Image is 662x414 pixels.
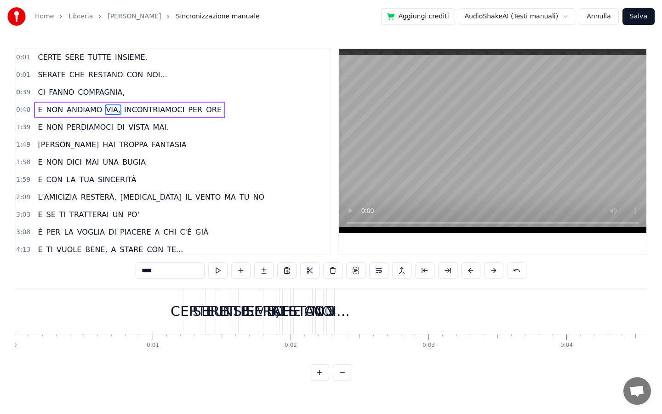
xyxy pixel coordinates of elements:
[46,104,64,115] span: NON
[114,52,148,63] span: INSIEME,
[16,123,30,132] span: 1:39
[16,140,30,149] span: 1:49
[146,244,164,255] span: CON
[205,301,249,322] div: TUTTE
[46,157,64,167] span: NON
[46,244,54,255] span: TI
[16,88,30,97] span: 0:39
[179,227,193,237] span: C'È
[58,209,67,220] span: TI
[121,157,147,167] span: BUGIA
[37,139,100,150] span: [PERSON_NAME]
[381,8,455,25] button: Aggiungi crediti
[219,301,280,322] div: INSIEME,
[270,301,335,322] div: RESTANO
[119,227,152,237] span: PIACERE
[77,87,126,98] span: COMPAGNIA,
[118,139,149,150] span: TROPPA
[102,157,120,167] span: UNA
[176,12,260,21] span: Sincronizzazione manuale
[46,122,64,132] span: NON
[116,122,126,132] span: DI
[7,7,26,26] img: youka
[16,245,30,254] span: 4:13
[171,301,215,322] div: CERTE
[84,244,108,255] span: BENE,
[37,192,78,202] span: L'AMICIZIA
[239,192,250,202] span: TU
[162,227,177,237] span: CHI
[102,139,116,150] span: HAI
[623,377,651,405] a: Aprire la chat
[37,104,43,115] span: E
[79,174,95,185] span: TUA
[579,8,619,25] button: Annulla
[184,192,193,202] span: IL
[223,192,237,202] span: MA
[37,227,43,237] span: È
[65,174,76,185] span: LA
[105,104,121,115] span: VIA,
[110,244,117,255] span: A
[560,342,573,349] div: 0:04
[16,228,30,237] span: 3:08
[194,192,222,202] span: VENTO
[187,104,203,115] span: PER
[119,244,144,255] span: STARE
[126,69,144,80] span: CON
[285,342,297,349] div: 0:02
[194,227,209,237] span: GIÀ
[108,12,161,21] a: [PERSON_NAME]
[205,104,223,115] span: ORE
[622,8,655,25] button: Salva
[16,210,30,219] span: 3:03
[37,157,43,167] span: E
[151,139,188,150] span: FANTASIA
[97,174,137,185] span: SINCERITÀ
[16,53,30,62] span: 0:01
[87,69,124,80] span: RESTANO
[46,174,64,185] span: CON
[66,157,83,167] span: DICI
[37,174,43,185] span: E
[16,175,30,184] span: 1:59
[166,244,184,255] span: TE...
[112,209,125,220] span: UN
[37,52,62,63] span: CERTE
[245,301,297,322] div: SERATE
[422,342,435,349] div: 0:03
[123,104,185,115] span: INCONTRIAMOCI
[35,12,260,21] nav: breadcrumb
[16,158,30,167] span: 1:58
[126,209,140,220] span: PO'
[16,105,30,115] span: 0:40
[16,193,30,202] span: 2:09
[108,227,117,237] span: DI
[37,122,43,132] span: E
[16,70,30,80] span: 0:01
[64,52,86,63] span: SERE
[35,12,54,21] a: Home
[48,87,75,98] span: FANNO
[87,52,112,63] span: TUTTE
[66,122,114,132] span: PERDIAMOCI
[80,192,118,202] span: RESTERÀ,
[127,122,150,132] span: VISTA
[68,69,86,80] span: CHE
[37,244,43,255] span: E
[37,69,66,80] span: SERATE
[76,227,106,237] span: VOGLIA
[46,209,57,220] span: SE
[252,192,265,202] span: NO
[68,12,93,21] a: Libreria
[68,209,109,220] span: TRATTERAI
[56,244,82,255] span: VUOLE
[154,227,161,237] span: A
[120,192,183,202] span: [MEDICAL_DATA]
[146,69,168,80] span: NOI...
[152,122,170,132] span: MAI.
[311,301,350,322] div: NOI...
[37,209,43,220] span: E
[193,301,228,322] div: SERE
[63,227,74,237] span: LA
